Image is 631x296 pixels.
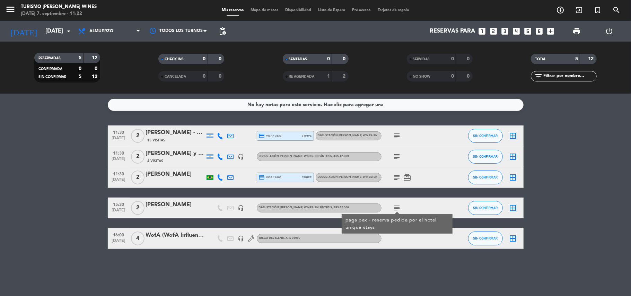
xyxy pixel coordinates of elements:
[413,75,431,78] span: NO SHOW
[413,58,430,61] span: SERVIDAS
[21,10,97,17] div: [DATE] 7. septiembre - 11:22
[612,6,621,14] i: search
[327,74,330,79] strong: 1
[131,150,144,164] span: 2
[284,237,301,240] span: , ARS 95000
[473,206,498,210] span: SIN CONFIRMAR
[165,58,184,61] span: CHECK INS
[572,27,581,35] span: print
[146,128,205,137] div: [PERSON_NAME] - MELHOR [PERSON_NAME]
[259,133,265,139] i: credit_card
[238,205,244,211] i: headset_mic
[343,56,347,61] strong: 0
[332,206,349,209] span: , ARS 42.000
[509,153,517,161] i: border_all
[110,177,128,185] span: [DATE]
[468,171,503,184] button: SIN CONFIRMAR
[318,176,391,179] span: DEGUSTACIÓN [PERSON_NAME] WINES: EN SÍNTESIS
[473,155,498,158] span: SIN CONFIRMAR
[110,169,128,177] span: 11:30
[38,67,62,71] span: CONFIRMADA
[247,8,282,12] span: Mapa de mesas
[393,204,401,212] i: subject
[575,6,583,14] i: exit_to_app
[509,173,517,182] i: border_all
[345,217,449,231] div: paga pax - reserva pedida por el hotel unique stays
[451,74,454,79] strong: 0
[259,237,301,240] span: JUEGO DEL BLEND
[512,27,521,36] i: looks_4
[509,234,517,243] i: border_all
[468,129,503,143] button: SIN CONFIRMAR
[468,201,503,215] button: SIN CONFIRMAR
[148,138,166,143] span: 15 Visitas
[5,4,16,17] button: menu
[79,74,81,79] strong: 5
[38,56,61,60] span: RESERVADAS
[501,27,510,36] i: looks_3
[203,56,206,61] strong: 0
[146,149,205,158] div: [PERSON_NAME] y [PERSON_NAME]
[259,206,349,209] span: DEGUSTACIÓN [PERSON_NAME] WINES: EN SÍNTESIS
[451,56,454,61] strong: 0
[110,230,128,238] span: 16:00
[92,55,99,60] strong: 12
[315,8,349,12] span: Lista de Espera
[467,74,471,79] strong: 0
[349,8,374,12] span: Pre-acceso
[593,21,626,42] div: LOG OUT
[289,75,315,78] span: RE AGENDADA
[282,8,315,12] span: Disponibilidad
[79,66,81,71] strong: 0
[89,29,113,34] span: Almuerzo
[110,157,128,165] span: [DATE]
[393,153,401,161] i: subject
[259,133,281,139] span: visa * 3136
[131,171,144,184] span: 2
[5,4,16,15] i: menu
[146,200,205,209] div: [PERSON_NAME]
[5,24,42,39] i: [DATE]
[403,173,412,182] i: card_giftcard
[259,174,281,181] span: visa * 6186
[110,128,128,136] span: 11:30
[393,173,401,182] i: subject
[238,154,244,160] i: headset_mic
[509,204,517,212] i: border_all
[92,74,99,79] strong: 12
[165,75,186,78] span: CANCELADA
[110,136,128,144] span: [DATE]
[546,27,555,36] i: add_box
[473,175,498,179] span: SIN CONFIRMAR
[218,8,247,12] span: Mis reservas
[556,6,564,14] i: add_circle_outline
[332,155,349,158] span: , ARS 42.000
[218,27,227,35] span: pending_actions
[535,27,544,36] i: looks_6
[575,56,578,61] strong: 5
[393,132,401,140] i: subject
[489,27,498,36] i: looks_two
[110,208,128,216] span: [DATE]
[21,3,97,10] div: Turismo [PERSON_NAME] Wines
[64,27,73,35] i: arrow_drop_down
[131,232,144,245] span: 4
[374,8,413,12] span: Tarjetas de regalo
[219,56,223,61] strong: 0
[302,175,312,180] span: stripe
[131,129,144,143] span: 2
[289,58,307,61] span: SENTADAS
[302,133,312,138] span: stripe
[146,231,205,240] div: WofA (WofA Influencers)
[468,232,503,245] button: SIN CONFIRMAR
[146,170,205,179] div: [PERSON_NAME]
[473,134,498,138] span: SIN CONFIRMAR
[247,101,384,109] div: No hay notas para este servicio. Haz clic para agregar una
[524,27,533,36] i: looks_5
[38,75,66,79] span: SIN CONFIRMAR
[478,27,487,36] i: looks_one
[219,74,223,79] strong: 0
[588,56,595,61] strong: 12
[110,238,128,246] span: [DATE]
[468,150,503,164] button: SIN CONFIRMAR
